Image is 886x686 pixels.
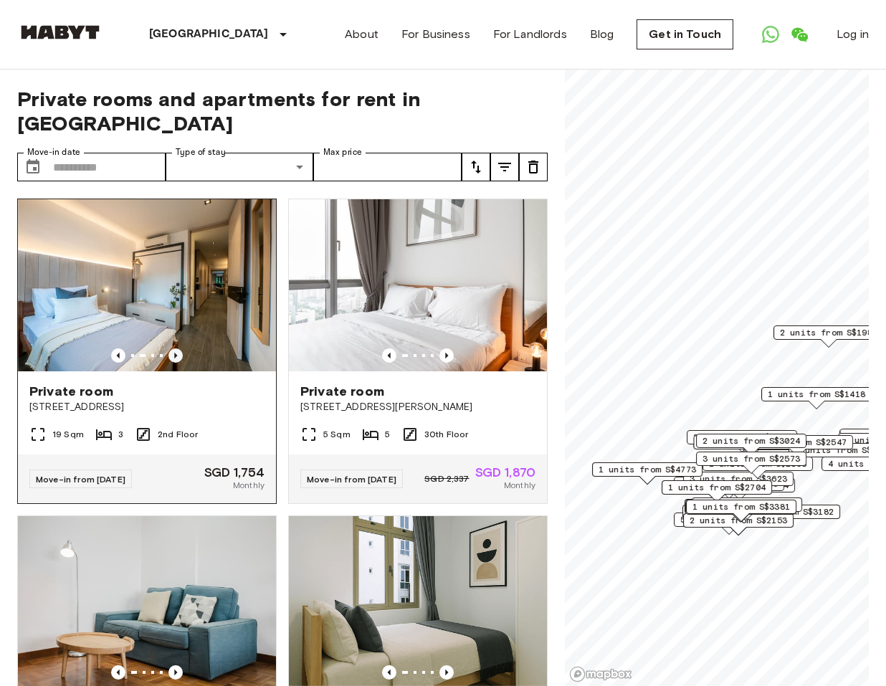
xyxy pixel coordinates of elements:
[692,497,802,520] div: Map marker
[692,500,790,513] span: 1 units from S$3381
[761,387,872,409] div: Map marker
[323,428,351,441] span: 5 Sqm
[590,26,614,43] a: Blog
[683,513,794,535] div: Map marker
[382,665,396,680] button: Previous image
[569,666,632,682] a: Mapbox logo
[462,153,490,181] button: tune
[685,500,795,522] div: Map marker
[490,153,519,181] button: tune
[289,199,547,371] img: Marketing picture of unit SG-01-113-001-05
[504,479,535,492] span: Monthly
[168,665,183,680] button: Previous image
[592,462,702,485] div: Map marker
[475,466,535,479] span: SGD 1,870
[683,472,794,494] div: Map marker
[756,20,785,49] a: Open WhatsApp
[693,431,791,444] span: 3 units from S$1985
[674,513,784,535] div: Map marker
[680,513,778,526] span: 5 units from S$1680
[736,505,834,518] span: 1 units from S$3182
[668,481,766,494] span: 1 units from S$2704
[439,348,454,363] button: Previous image
[17,25,103,39] img: Habyt
[118,428,123,441] span: 3
[730,505,840,527] div: Map marker
[111,665,125,680] button: Previous image
[696,434,806,456] div: Map marker
[307,474,396,485] span: Move-in from [DATE]
[27,146,80,158] label: Move-in date
[698,498,796,511] span: 1 units from S$4200
[837,26,869,43] a: Log in
[17,199,277,504] a: Marketing picture of unit SG-01-027-006-02Marketing picture of unit SG-01-027-006-02Previous imag...
[52,428,84,441] span: 19 Sqm
[401,26,470,43] a: For Business
[204,466,265,479] span: SGD 1,754
[682,505,793,527] div: Map marker
[424,472,469,485] span: SGD 2,337
[233,479,265,492] span: Monthly
[768,388,865,401] span: 1 units from S$1418
[158,428,198,441] span: 2nd Floor
[702,452,800,465] span: 3 units from S$2573
[599,463,696,476] span: 1 units from S$4773
[149,26,269,43] p: [GEOGRAPHIC_DATA]
[345,26,378,43] a: About
[637,19,733,49] a: Get in Touch
[300,400,535,414] span: [STREET_ADDRESS][PERSON_NAME]
[690,472,787,485] span: 3 units from S$3623
[696,452,806,474] div: Map marker
[176,146,226,158] label: Type of stay
[785,20,814,49] a: Open WeChat
[749,436,847,449] span: 1 units from S$2547
[29,400,265,414] span: [STREET_ADDRESS]
[773,325,884,348] div: Map marker
[36,474,125,485] span: Move-in from [DATE]
[702,457,813,479] div: Map marker
[19,153,47,181] button: Choose date
[17,87,548,135] span: Private rooms and apartments for rent in [GEOGRAPHIC_DATA]
[18,199,276,371] img: Marketing picture of unit SG-01-027-006-02
[685,500,796,523] div: Map marker
[288,199,548,504] a: Marketing picture of unit SG-01-113-001-05Previous imagePrevious imagePrivate room[STREET_ADDRESS...
[780,326,877,339] span: 2 units from S$1985
[29,383,113,400] span: Private room
[743,435,853,457] div: Map marker
[702,434,800,447] span: 2 units from S$3024
[687,430,797,452] div: Map marker
[686,500,796,522] div: Map marker
[323,146,362,158] label: Max price
[424,428,469,441] span: 30th Floor
[300,383,384,400] span: Private room
[439,665,454,680] button: Previous image
[168,348,183,363] button: Previous image
[111,348,125,363] button: Previous image
[693,435,809,457] div: Map marker
[382,348,396,363] button: Previous image
[493,26,567,43] a: For Landlords
[662,480,772,502] div: Map marker
[519,153,548,181] button: tune
[685,478,795,500] div: Map marker
[385,428,390,441] span: 5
